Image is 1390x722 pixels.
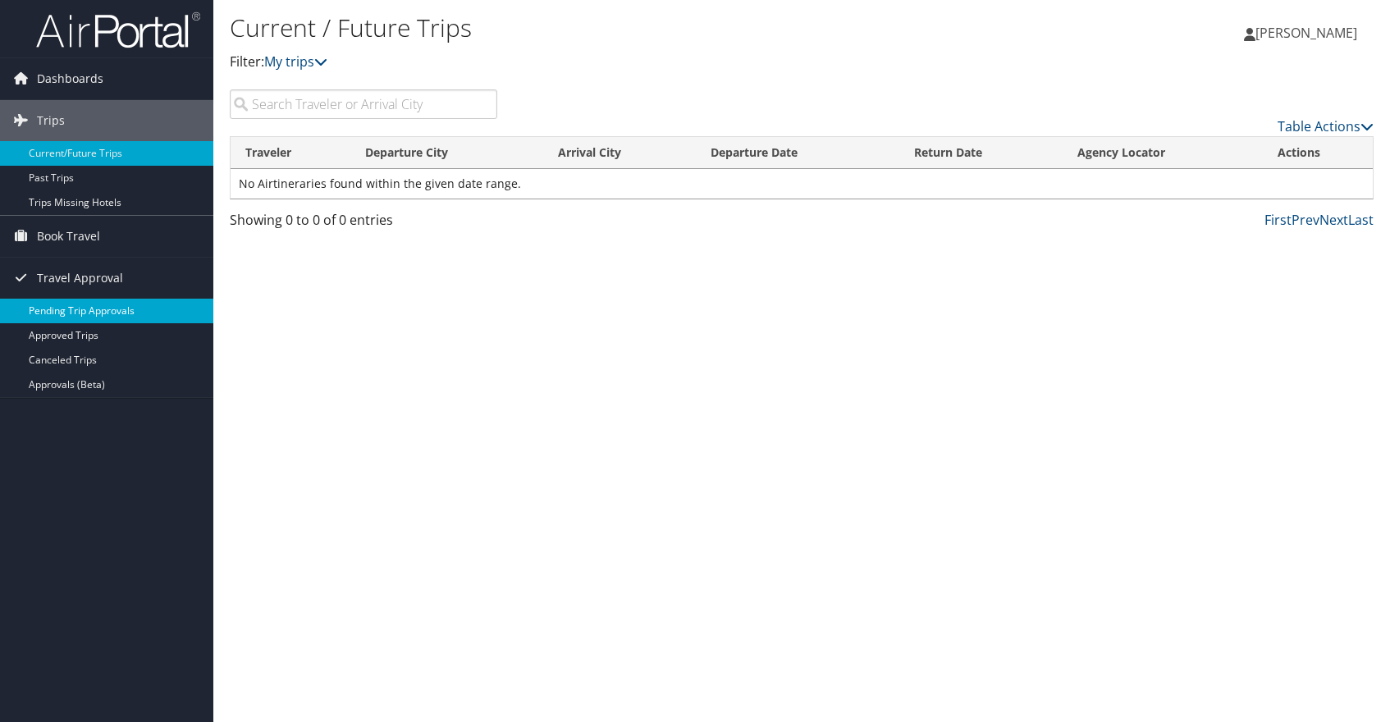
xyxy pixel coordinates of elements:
[1263,137,1373,169] th: Actions
[1278,117,1374,135] a: Table Actions
[36,11,200,49] img: airportal-logo.png
[231,137,350,169] th: Traveler: activate to sort column ascending
[231,169,1373,199] td: No Airtineraries found within the given date range.
[37,100,65,141] span: Trips
[37,258,123,299] span: Travel Approval
[230,52,992,73] p: Filter:
[264,53,327,71] a: My trips
[543,137,696,169] th: Arrival City: activate to sort column ascending
[230,210,497,238] div: Showing 0 to 0 of 0 entries
[37,216,100,257] span: Book Travel
[899,137,1063,169] th: Return Date: activate to sort column ascending
[37,58,103,99] span: Dashboards
[230,11,992,45] h1: Current / Future Trips
[350,137,544,169] th: Departure City: activate to sort column ascending
[1292,211,1319,229] a: Prev
[1348,211,1374,229] a: Last
[1063,137,1263,169] th: Agency Locator: activate to sort column ascending
[1244,8,1374,57] a: [PERSON_NAME]
[1255,24,1357,42] span: [PERSON_NAME]
[1264,211,1292,229] a: First
[696,137,899,169] th: Departure Date: activate to sort column descending
[1319,211,1348,229] a: Next
[230,89,497,119] input: Search Traveler or Arrival City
